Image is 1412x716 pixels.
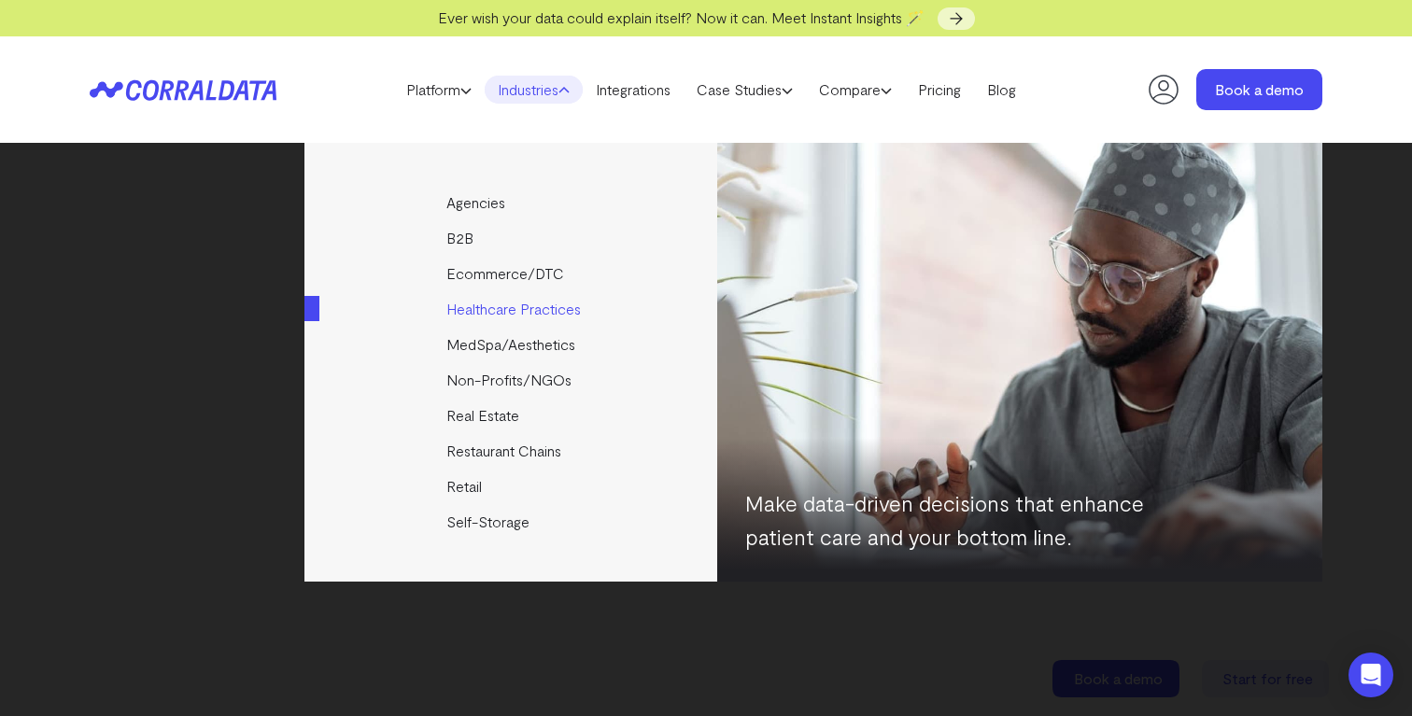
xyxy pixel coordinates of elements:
a: Platform [393,76,485,104]
a: Restaurant Chains [304,433,720,469]
a: Compare [806,76,905,104]
a: Blog [974,76,1029,104]
p: Make data-driven decisions that enhance patient care and your bottom line. [745,486,1165,554]
a: Real Estate [304,398,720,433]
a: Agencies [304,185,720,220]
a: Industries [485,76,583,104]
a: Non-Profits/NGOs [304,362,720,398]
a: Integrations [583,76,684,104]
a: Ecommerce/DTC [304,256,720,291]
a: B2B [304,220,720,256]
a: Pricing [905,76,974,104]
span: Ever wish your data could explain itself? Now it can. Meet Instant Insights 🪄 [438,8,925,26]
a: Self-Storage [304,504,720,540]
a: Case Studies [684,76,806,104]
a: MedSpa/Aesthetics [304,327,720,362]
a: Retail [304,469,720,504]
div: Open Intercom Messenger [1348,653,1393,697]
a: Healthcare Practices [304,291,720,327]
a: Book a demo [1196,69,1322,110]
